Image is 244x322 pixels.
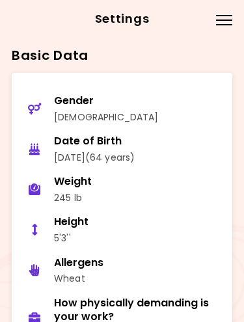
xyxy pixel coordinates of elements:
[54,231,88,245] div: 5'3''
[18,251,226,291] button: AllergensWheat
[18,210,226,250] button: Height5'3''
[18,89,226,129] button: Gender[DEMOGRAPHIC_DATA]
[13,8,231,29] h2: Settings
[12,46,232,66] h3: Basic Data
[54,256,103,270] div: Allergens
[54,175,92,189] div: Weight
[54,135,135,148] div: Date of Birth
[18,129,226,170] button: Date of Birth[DATE](64 years)
[54,150,135,165] div: [DATE] ( 64 years )
[54,110,159,124] div: [DEMOGRAPHIC_DATA]
[54,271,103,286] div: Wheat
[54,215,88,229] div: Height
[54,94,159,108] div: Gender
[18,170,226,210] button: Weight245 lb
[54,191,92,205] div: 245 lb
